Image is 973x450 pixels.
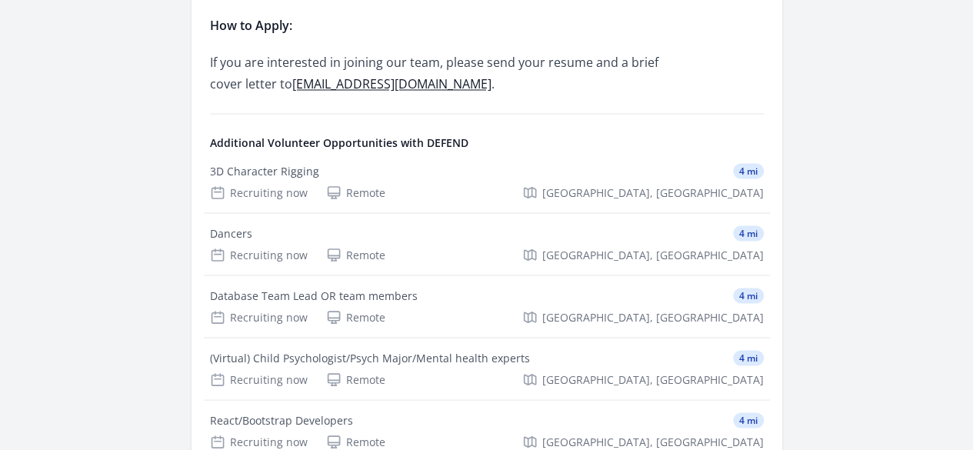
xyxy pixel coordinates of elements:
div: Dancers [210,225,252,241]
strong: How to Apply: [210,17,292,34]
h4: Additional Volunteer Opportunities with DEFEND [210,135,764,151]
div: Remote [326,247,385,262]
div: 3D Character Rigging [210,163,319,178]
div: Database Team Lead OR team members [210,288,418,303]
span: 4 mi [733,288,764,303]
div: Recruiting now [210,185,308,200]
div: Remote [326,372,385,387]
a: Database Team Lead OR team members 4 mi Recruiting now Remote [GEOGRAPHIC_DATA], [GEOGRAPHIC_DATA] [204,275,770,337]
div: Recruiting now [210,309,308,325]
a: (Virtual) Child Psychologist/Psych Major/Mental health experts 4 mi Recruiting now Remote [GEOGRA... [204,338,770,399]
div: React/Bootstrap Developers [210,412,353,428]
a: [EMAIL_ADDRESS][DOMAIN_NAME] [292,75,491,92]
span: 4 mi [733,350,764,365]
span: [GEOGRAPHIC_DATA], [GEOGRAPHIC_DATA] [542,185,764,200]
span: [GEOGRAPHIC_DATA], [GEOGRAPHIC_DATA] [542,247,764,262]
div: Recruiting now [210,247,308,262]
span: 4 mi [733,225,764,241]
p: If you are interested in joining our team, please send your resume and a brief cover letter to . [210,52,660,95]
span: [GEOGRAPHIC_DATA], [GEOGRAPHIC_DATA] [542,434,764,449]
div: Remote [326,309,385,325]
span: 4 mi [733,163,764,178]
span: [GEOGRAPHIC_DATA], [GEOGRAPHIC_DATA] [542,309,764,325]
div: Remote [326,434,385,449]
a: Dancers 4 mi Recruiting now Remote [GEOGRAPHIC_DATA], [GEOGRAPHIC_DATA] [204,213,770,275]
span: 4 mi [733,412,764,428]
div: Recruiting now [210,372,308,387]
div: (Virtual) Child Psychologist/Psych Major/Mental health experts [210,350,530,365]
div: Remote [326,185,385,200]
a: 3D Character Rigging 4 mi Recruiting now Remote [GEOGRAPHIC_DATA], [GEOGRAPHIC_DATA] [204,151,770,212]
span: [GEOGRAPHIC_DATA], [GEOGRAPHIC_DATA] [542,372,764,387]
div: Recruiting now [210,434,308,449]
